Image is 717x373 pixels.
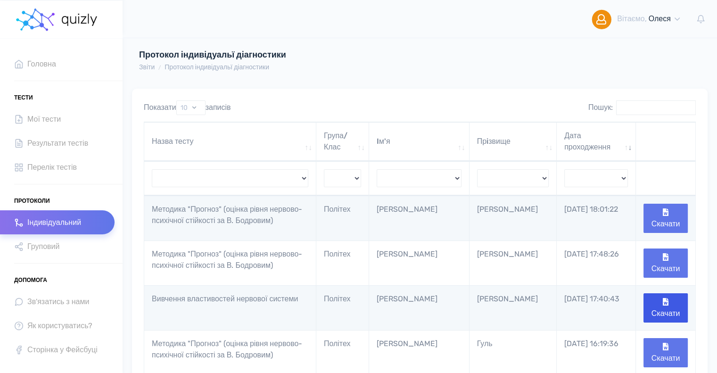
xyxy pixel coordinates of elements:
select: Показатизаписів [176,100,206,115]
span: Зв'язатись з нами [27,295,89,308]
nav: breadcrumb [139,62,269,72]
label: Пошук: [588,100,696,115]
span: Індивідуальний [27,216,81,229]
td: [PERSON_NAME] [470,285,557,330]
span: Сторінка у Фейсбуці [27,343,98,356]
input: Пошук: [616,100,696,115]
a: homepage homepage [14,0,99,38]
img: homepage [14,6,57,34]
label: Показати записів [144,100,231,115]
td: Методика "Прогноз" (оцінка рівня нервово-психічної стійкості за В. Бодровим) [144,240,316,285]
td: [PERSON_NAME] [470,240,557,285]
span: Мої тести [27,113,61,125]
span: Груповий [27,240,59,253]
button: Скачати [643,204,688,233]
span: Перелік тестів [27,161,77,174]
img: homepage [61,14,99,26]
th: Група/Клас: активувати для сортування стовпців за зростанням [316,122,369,161]
td: [DATE] 17:48:26 [557,240,636,285]
th: Прiзвище: активувати для сортування стовпців за зростанням [470,122,557,161]
th: Iм'я: активувати для сортування стовпців за зростанням [369,122,470,161]
span: Тести [14,91,33,105]
td: Методика "Прогноз" (оцінка рівня нервово-психічної стійкості за В. Бодровим) [144,196,316,240]
button: Скачати [643,249,688,278]
td: Політех [316,196,369,240]
th: Назва тесту: активувати для сортування стовпців за зростанням [144,122,316,161]
li: Протокол індивідуальї діагностики [155,62,269,72]
h4: Протокол індивідуальї діагностики [139,50,461,60]
span: Результати тестів [27,137,88,149]
span: Головна [27,58,56,70]
button: Скачати [643,338,688,367]
span: Протоколи [14,194,50,208]
span: Допомога [14,273,47,287]
li: Звіти [139,62,155,72]
td: [PERSON_NAME] [470,196,557,240]
button: Скачати [643,293,688,323]
span: Як користуватись? [27,319,92,332]
td: Політех [316,285,369,330]
td: [PERSON_NAME] [369,285,470,330]
td: [PERSON_NAME] [369,196,470,240]
th: Дата проходження: активувати для сортування стовпців за зростанням [557,122,636,161]
td: Політех [316,240,369,285]
td: [DATE] 18:01:22 [557,196,636,240]
td: [PERSON_NAME] [369,240,470,285]
span: Олеся [648,14,670,23]
td: [DATE] 17:40:43 [557,285,636,330]
td: Вивчення властивостей нервової системи [144,285,316,330]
